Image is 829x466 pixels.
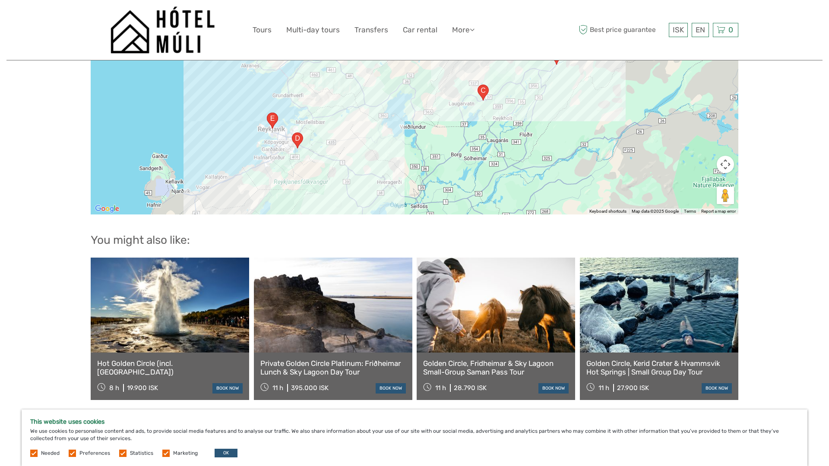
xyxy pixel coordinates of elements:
div: Bugða, 110 Reykjavík, Iceland [292,132,303,148]
button: OK [215,449,237,457]
label: Needed [41,450,60,457]
label: Statistics [130,450,153,457]
div: We use cookies to personalise content and ads, to provide social media features and to analyse ou... [22,409,807,466]
img: 1276-09780d38-f550-4f2e-b773-0f2717b8e24e_logo_big.png [111,6,215,54]
a: Transfers [354,24,388,36]
div: 28.790 ISK [454,384,487,392]
a: More [452,24,475,36]
p: We're away right now. Please check back later! [12,15,98,22]
span: 8 h [109,384,119,392]
div: 37, 806, Iceland [478,85,489,101]
div: Lækjartorg C, 101 Reykjavík, Iceland [267,113,278,129]
a: book now [376,383,406,393]
span: Map data ©2025 Google [632,209,679,214]
a: book now [702,383,732,393]
a: book now [538,383,569,393]
a: Report a map error [701,209,736,214]
a: Private Golden Circle Platinum: Friðheimar Lunch & Sky Lagoon Day Tour [260,359,406,377]
a: Golden Circle, Fridheimar & Sky Lagoon Small-Group Saman Pass Tour [423,359,569,377]
a: Terms (opens in new tab) [684,209,696,214]
div: 395.000 ISK [291,384,329,392]
a: Hot Golden Circle (incl. [GEOGRAPHIC_DATA]) [97,359,243,377]
span: 0 [727,25,734,34]
label: Marketing [173,450,198,457]
span: 11 h [435,384,446,392]
span: 11 h [598,384,609,392]
h5: This website uses cookies [30,418,799,425]
h2: You might also like: [91,233,738,247]
div: EN [692,23,709,37]
button: Drag Pegman onto the map to open Street View [717,187,734,204]
span: Best price guarantee [576,23,667,37]
div: 27.900 ISK [617,384,649,392]
span: ISK [673,25,684,34]
a: Golden Circle, Kerid Crater & Hvammsvik Hot Springs | Small Group Day Tour [586,359,732,377]
button: Keyboard shortcuts [589,208,626,214]
button: Map camera controls [717,156,734,173]
img: Google [93,203,121,214]
button: Open LiveChat chat widget [99,13,110,24]
a: Tours [253,24,272,36]
a: Car rental [403,24,437,36]
span: 11 h [272,384,283,392]
label: Preferences [79,450,110,457]
a: Multi-day tours [286,24,340,36]
a: book now [212,383,243,393]
a: Open this area in Google Maps (opens a new window) [93,203,121,214]
div: 19.900 ISK [127,384,158,392]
